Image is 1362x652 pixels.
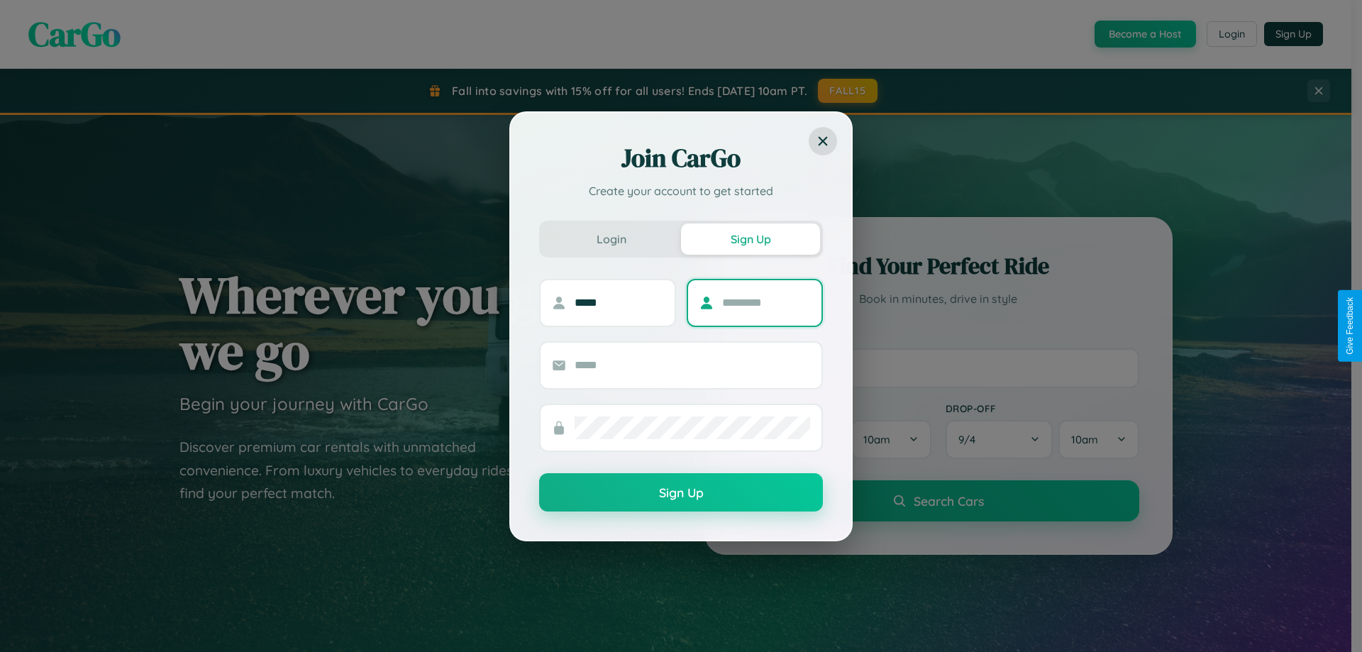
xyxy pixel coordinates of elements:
[539,182,823,199] p: Create your account to get started
[1345,297,1355,355] div: Give Feedback
[539,141,823,175] h2: Join CarGo
[542,223,681,255] button: Login
[681,223,820,255] button: Sign Up
[539,473,823,512] button: Sign Up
